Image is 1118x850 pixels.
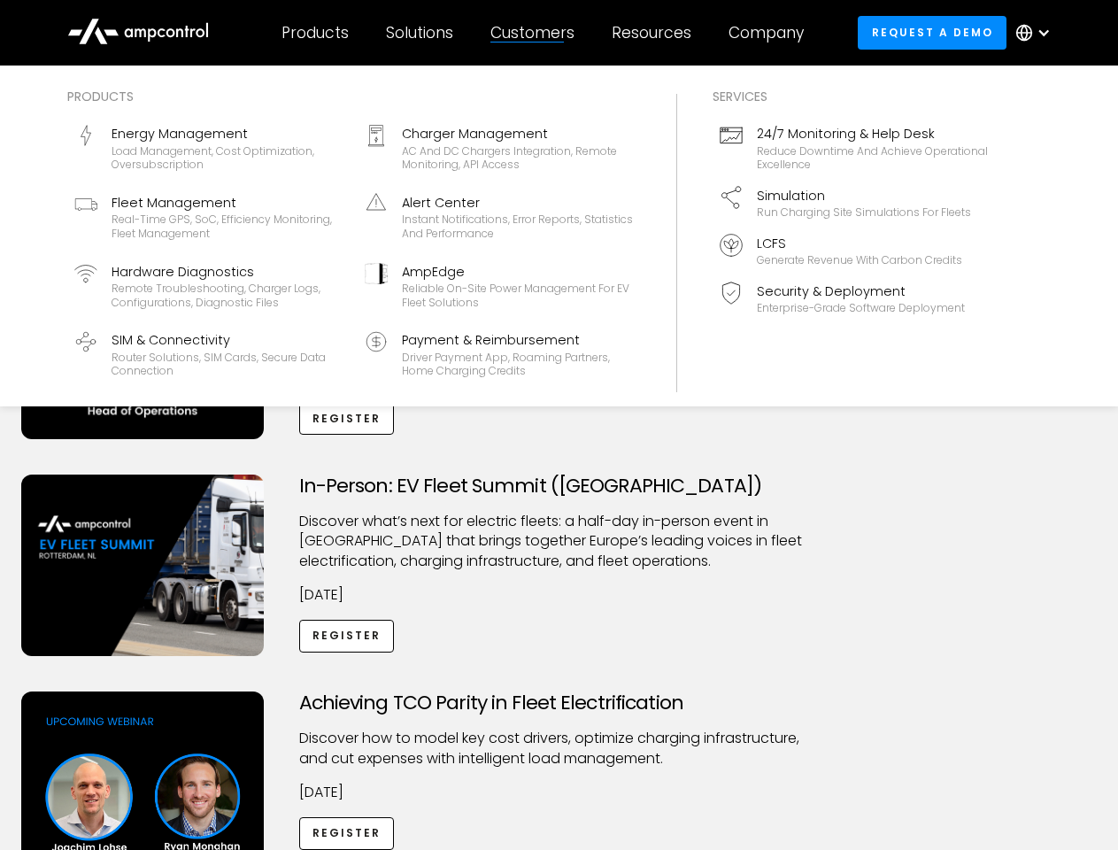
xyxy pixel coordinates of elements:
a: Register [299,402,395,435]
a: Charger ManagementAC and DC chargers integration, remote monitoring, API access [358,117,641,179]
h3: Achieving TCO Parity in Fleet Electrification [299,692,820,715]
div: Fleet Management [112,193,343,212]
div: Alert Center [402,193,634,212]
div: Reduce downtime and achieve operational excellence [757,144,989,172]
a: SimulationRun charging site simulations for fleets [713,179,996,227]
p: Discover how to model key cost drivers, optimize charging infrastructure, and cut expenses with i... [299,729,820,769]
div: Run charging site simulations for fleets [757,205,971,220]
div: Simulation [757,186,971,205]
div: Resources [612,23,691,42]
div: Hardware Diagnostics [112,262,343,282]
div: Instant notifications, error reports, statistics and performance [402,212,634,240]
div: Company [729,23,804,42]
div: Charger Management [402,124,634,143]
div: Products [281,23,349,42]
a: AmpEdgeReliable On-site Power Management for EV Fleet Solutions [358,255,641,317]
div: Reliable On-site Power Management for EV Fleet Solutions [402,282,634,309]
a: Payment & ReimbursementDriver Payment App, Roaming Partners, Home Charging Credits [358,323,641,385]
div: Products [67,87,641,106]
div: Remote troubleshooting, charger logs, configurations, diagnostic files [112,282,343,309]
a: SIM & ConnectivityRouter Solutions, SIM Cards, Secure Data Connection [67,323,351,385]
div: Router Solutions, SIM Cards, Secure Data Connection [112,351,343,378]
a: Energy ManagementLoad management, cost optimization, oversubscription [67,117,351,179]
h3: In-Person: EV Fleet Summit ([GEOGRAPHIC_DATA]) [299,475,820,498]
div: Load management, cost optimization, oversubscription [112,144,343,172]
a: Alert CenterInstant notifications, error reports, statistics and performance [358,186,641,248]
div: AC and DC chargers integration, remote monitoring, API access [402,144,634,172]
div: Customers [490,23,574,42]
div: Payment & Reimbursement [402,330,634,350]
p: [DATE] [299,585,820,605]
a: Hardware DiagnosticsRemote troubleshooting, charger logs, configurations, diagnostic files [67,255,351,317]
div: LCFS [757,234,962,253]
div: Solutions [386,23,453,42]
div: 24/7 Monitoring & Help Desk [757,124,989,143]
a: Request a demo [858,16,1006,49]
a: LCFSGenerate revenue with carbon credits [713,227,996,274]
div: Driver Payment App, Roaming Partners, Home Charging Credits [402,351,634,378]
div: Services [713,87,996,106]
p: [DATE] [299,783,820,802]
a: Fleet ManagementReal-time GPS, SoC, efficiency monitoring, fleet management [67,186,351,248]
p: ​Discover what’s next for electric fleets: a half-day in-person event in [GEOGRAPHIC_DATA] that b... [299,512,820,571]
a: 24/7 Monitoring & Help DeskReduce downtime and achieve operational excellence [713,117,996,179]
div: Energy Management [112,124,343,143]
div: Real-time GPS, SoC, efficiency monitoring, fleet management [112,212,343,240]
div: Enterprise-grade software deployment [757,301,965,315]
div: SIM & Connectivity [112,330,343,350]
div: Generate revenue with carbon credits [757,253,962,267]
a: Register [299,817,395,850]
a: Register [299,620,395,653]
div: Security & Deployment [757,282,965,301]
a: Security & DeploymentEnterprise-grade software deployment [713,274,996,322]
div: AmpEdge [402,262,634,282]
